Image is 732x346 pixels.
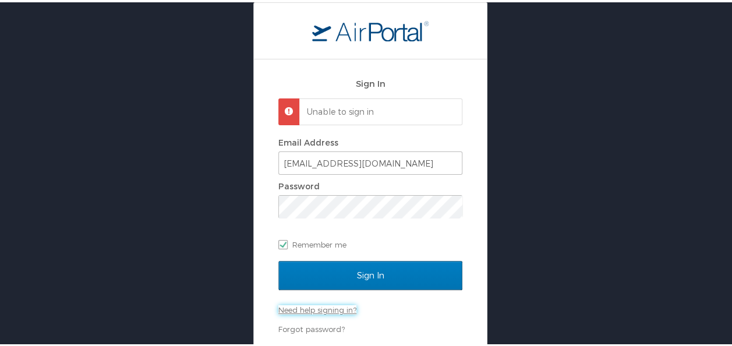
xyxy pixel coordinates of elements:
[278,135,338,145] label: Email Address
[278,75,462,88] h2: Sign In
[278,322,345,331] a: Forgot password?
[278,259,462,288] input: Sign In
[278,234,462,251] label: Remember me
[278,179,320,189] label: Password
[312,18,429,39] img: logo
[307,104,451,115] p: Unable to sign in
[278,303,356,312] a: Need help signing in?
